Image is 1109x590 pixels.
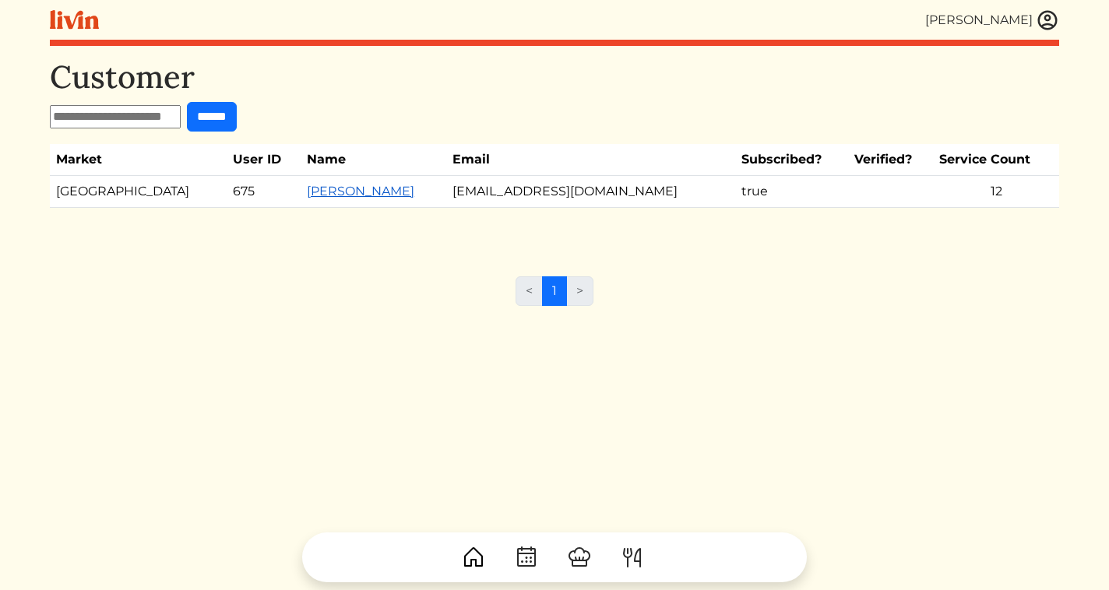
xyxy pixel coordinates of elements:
[1036,9,1059,32] img: user_account-e6e16d2ec92f44fc35f99ef0dc9cddf60790bfa021a6ecb1c896eb5d2907b31c.svg
[50,10,99,30] img: livin-logo-a0d97d1a881af30f6274990eb6222085a2533c92bbd1e4f22c21b4f0d0e3210c.svg
[446,144,735,176] th: Email
[227,144,301,176] th: User ID
[620,545,645,570] img: ForkKnife-55491504ffdb50bab0c1e09e7649658475375261d09fd45db06cec23bce548bf.svg
[446,176,735,208] td: [EMAIL_ADDRESS][DOMAIN_NAME]
[567,545,592,570] img: ChefHat-a374fb509e4f37eb0702ca99f5f64f3b6956810f32a249b33092029f8484b388.svg
[933,144,1059,176] th: Service Count
[50,58,1059,96] h1: Customer
[925,11,1033,30] div: [PERSON_NAME]
[933,176,1059,208] td: 12
[735,176,848,208] td: true
[50,144,227,176] th: Market
[514,545,539,570] img: CalendarDots-5bcf9d9080389f2a281d69619e1c85352834be518fbc73d9501aef674afc0d57.svg
[50,176,227,208] td: [GEOGRAPHIC_DATA]
[227,176,301,208] td: 675
[848,144,933,176] th: Verified?
[307,184,414,198] a: [PERSON_NAME]
[301,144,446,176] th: Name
[542,276,567,306] a: 1
[516,276,593,318] nav: Page
[735,144,848,176] th: Subscribed?
[461,545,486,570] img: House-9bf13187bcbb5817f509fe5e7408150f90897510c4275e13d0d5fca38e0b5951.svg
